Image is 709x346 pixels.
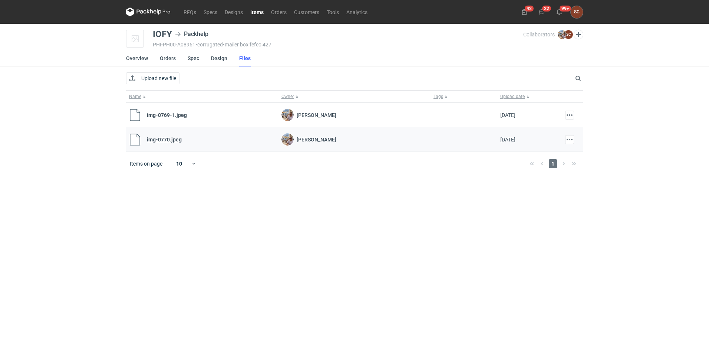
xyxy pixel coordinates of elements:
[297,112,336,118] span: [PERSON_NAME]
[221,7,247,16] a: Designs
[571,6,583,18] div: Sylwia Cichórz
[518,6,530,18] button: 42
[281,133,294,146] img: Michał Palasek
[141,76,176,81] span: Upload new file
[574,30,583,39] button: Edit collaborators
[126,91,278,102] button: Name
[129,109,187,121] div: img-0769-1.jpeg
[167,159,191,169] div: 10
[431,91,497,102] button: Tags
[497,103,562,127] div: [DATE]
[323,7,343,16] a: Tools
[297,137,336,143] span: [PERSON_NAME]
[500,94,525,99] span: Upload date
[180,7,200,16] a: RFQs
[153,42,523,48] div: PHI-PH00-A08961
[126,72,179,84] button: Upload new file
[281,94,294,99] span: Owner
[129,134,182,146] div: img-0770.jpeg
[343,7,371,16] a: Analytics
[126,7,171,16] svg: Packhelp Pro
[565,111,574,120] button: Actions
[188,50,199,66] a: Spec
[211,50,227,66] a: Design
[239,50,251,66] a: Files
[147,137,182,143] a: img-0770.jpeg
[126,50,148,66] a: Overview
[564,30,573,39] figcaption: SC
[223,42,271,48] span: • mailer box fefco 427
[565,135,574,144] button: Actions
[281,109,294,121] img: Michał Palasek
[553,6,565,18] button: 99+
[278,91,431,102] button: Owner
[497,91,562,102] button: Upload date
[195,42,223,48] span: • corrugated
[200,7,221,16] a: Specs
[129,94,141,99] span: Name
[247,7,267,16] a: Items
[160,50,176,66] a: Orders
[558,30,567,39] img: Michał Palasek
[147,112,187,118] a: img-0769-1.jpeg
[574,74,597,83] input: Search
[175,30,208,39] div: Packhelp
[130,160,162,167] span: Items on page
[290,7,323,16] a: Customers
[523,32,555,37] span: Collaborators
[497,127,562,152] div: [DATE]
[433,94,443,99] span: Tags
[153,30,172,39] div: IOFY
[571,6,583,18] button: SC
[267,7,290,16] a: Orders
[549,159,557,168] span: 1
[536,6,548,18] button: 22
